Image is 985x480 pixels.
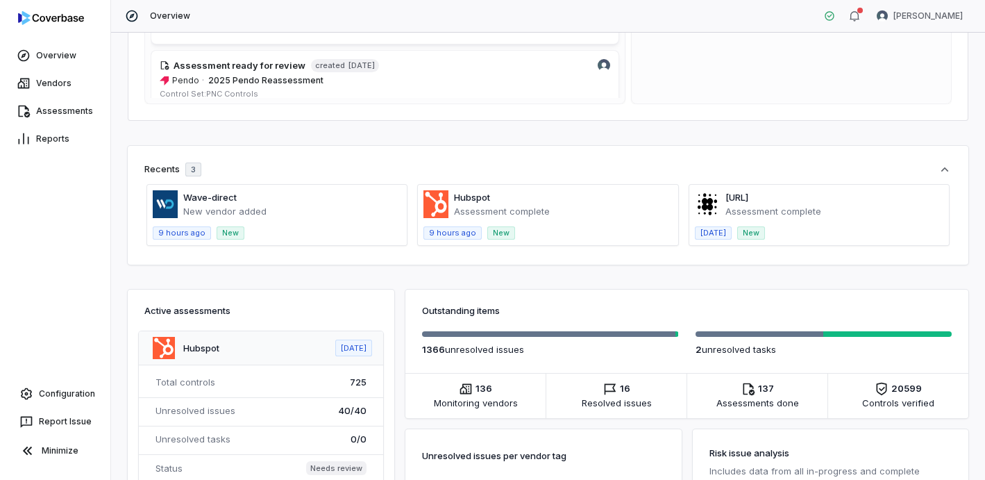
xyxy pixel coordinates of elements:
[202,75,204,86] span: ·
[3,99,108,124] a: Assessments
[172,75,199,86] span: Pendo
[6,409,105,434] button: Report Issue
[868,6,971,26] button: Daniel Aranibar avatar[PERSON_NAME]
[877,10,888,22] img: Daniel Aranibar avatar
[422,446,566,465] p: Unresolved issues per vendor tag
[696,342,952,356] p: unresolved task s
[725,192,748,203] a: [URL]
[716,396,799,410] span: Assessments done
[3,126,108,151] a: Reports
[150,10,190,22] span: Overview
[434,396,518,410] span: Monitoring vendors
[891,382,922,396] span: 20599
[696,344,702,355] span: 2
[18,11,84,25] img: logo-D7KZi-bG.svg
[6,437,105,465] button: Minimize
[3,71,108,96] a: Vendors
[475,382,492,396] span: 136
[893,10,963,22] span: [PERSON_NAME]
[422,342,679,356] p: unresolved issue s
[183,342,219,354] a: Hubspot
[3,43,108,68] a: Overview
[191,165,196,175] span: 3
[144,163,952,176] button: Recents3
[598,59,610,72] img: Daniel Aranibar avatar
[862,396,934,410] span: Controls verified
[582,396,652,410] span: Resolved issues
[422,344,445,355] span: 1366
[709,446,952,460] h3: Risk issue analysis
[620,382,630,396] span: 16
[315,60,345,71] span: created
[422,304,952,317] h3: Outstanding items
[160,25,258,35] span: Control Set: PNC Controls
[151,50,619,109] a: Daniel Aranibar avatarAssessment ready for reviewcreated[DATE]pendo.ioPendo·2025 Pendo Reassessme...
[6,381,105,406] a: Configuration
[348,60,375,71] span: [DATE]
[160,89,258,99] span: Control Set: PNC Controls
[183,192,237,203] a: Wave-direct
[144,304,378,317] h3: Active assessments
[144,163,201,176] div: Recents
[208,75,323,85] span: 2025 Pendo Reassessment
[174,59,305,73] h4: Assessment ready for review
[454,192,490,203] a: Hubspot
[758,382,774,396] span: 137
